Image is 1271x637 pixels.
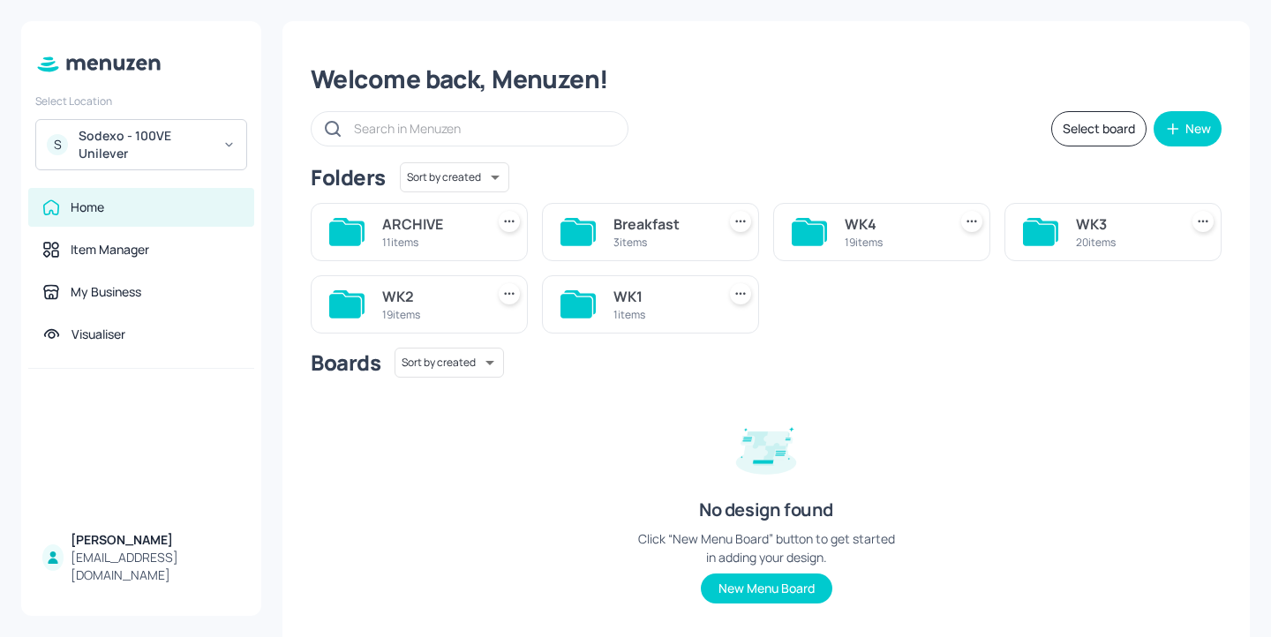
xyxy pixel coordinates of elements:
[71,283,141,301] div: My Business
[35,94,247,109] div: Select Location
[634,529,899,566] div: Click “New Menu Board” button to get started in adding your design.
[1076,214,1171,235] div: WK3
[1185,123,1211,135] div: New
[699,498,833,522] div: No design found
[1051,111,1147,146] button: Select board
[382,214,478,235] div: ARCHIVE
[382,235,478,250] div: 11 items
[71,241,149,259] div: Item Manager
[79,127,212,162] div: Sodexo - 100VE Unilever
[354,116,610,141] input: Search in Menuzen
[382,307,478,322] div: 19 items
[311,348,380,377] div: Boards
[71,549,240,584] div: [EMAIL_ADDRESS][DOMAIN_NAME]
[71,199,104,216] div: Home
[395,345,504,380] div: Sort by created
[701,573,832,603] button: New Menu Board
[311,163,386,191] div: Folders
[613,214,709,235] div: Breakfast
[1076,235,1171,250] div: 20 items
[845,235,940,250] div: 19 items
[71,531,240,549] div: [PERSON_NAME]
[613,307,709,322] div: 1 items
[71,326,125,343] div: Visualiser
[845,214,940,235] div: WK4
[382,286,478,307] div: WK2
[722,402,810,491] img: design-empty
[400,160,509,195] div: Sort by created
[613,286,709,307] div: WK1
[1154,111,1222,146] button: New
[47,134,68,155] div: S
[311,64,1222,95] div: Welcome back, Menuzen!
[613,235,709,250] div: 3 items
